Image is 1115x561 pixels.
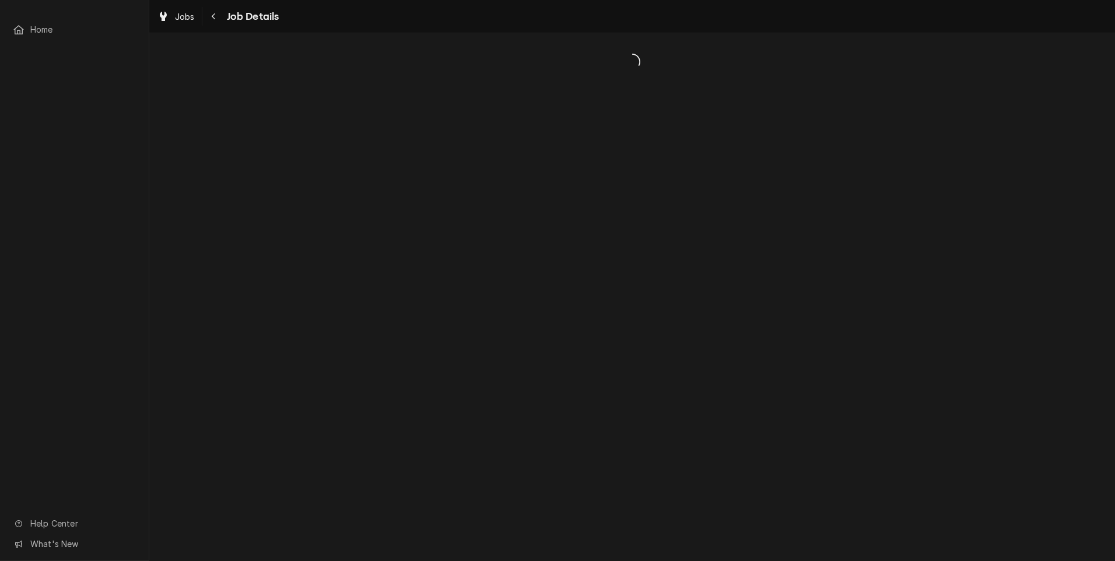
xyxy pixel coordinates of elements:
span: Job Details [223,9,279,24]
span: Home [30,23,136,36]
a: Go to Help Center [7,514,142,533]
span: Loading... [149,50,1115,74]
a: Jobs [153,7,199,26]
a: Go to What's New [7,534,142,553]
span: Help Center [30,517,135,530]
button: Navigate back [205,7,223,26]
span: What's New [30,538,135,550]
span: Jobs [175,10,195,23]
a: Home [7,20,142,39]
